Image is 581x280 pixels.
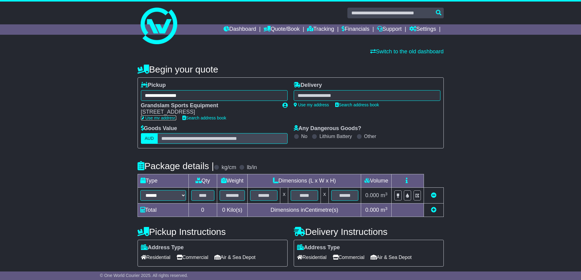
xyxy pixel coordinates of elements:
label: Address Type [141,244,184,251]
td: Dimensions in Centimetre(s) [248,204,361,217]
label: AUD [141,133,158,144]
span: m [381,207,388,213]
span: 0 [222,207,225,213]
span: 0.000 [365,192,379,198]
span: Commercial [177,253,208,262]
a: Search address book [335,102,379,107]
td: Volume [361,174,392,188]
a: Search address book [182,115,226,120]
td: x [321,188,328,204]
label: kg/cm [221,164,236,171]
a: Tracking [307,24,334,35]
a: Use my address [294,102,329,107]
label: Goods Value [141,125,177,132]
span: Residential [297,253,327,262]
span: © One World Courier 2025. All rights reserved. [100,273,188,278]
td: Dimensions (L x W x H) [248,174,361,188]
a: Switch to the old dashboard [370,48,443,55]
td: x [280,188,288,204]
a: Support [377,24,402,35]
span: Air & Sea Depot [371,253,412,262]
a: Dashboard [224,24,256,35]
a: Settings [409,24,436,35]
label: No [301,133,307,139]
label: Other [364,133,376,139]
div: [STREET_ADDRESS] [141,109,276,115]
td: 0 [188,204,217,217]
h4: Begin your quote [138,64,444,74]
sup: 3 [385,192,388,196]
td: Total [138,204,188,217]
td: Kilo(s) [217,204,248,217]
h4: Package details | [138,161,214,171]
td: Weight [217,174,248,188]
span: Commercial [333,253,364,262]
a: Remove this item [431,192,436,198]
label: Delivery [294,82,322,89]
label: lb/in [247,164,257,171]
span: m [381,192,388,198]
h4: Delivery Instructions [294,227,444,237]
td: Qty [188,174,217,188]
a: Financials [342,24,369,35]
span: Residential [141,253,170,262]
sup: 3 [385,206,388,211]
div: Grandslam Sports Equipment [141,102,276,109]
span: Air & Sea Depot [214,253,256,262]
label: Any Dangerous Goods? [294,125,361,132]
a: Use my address [141,115,176,120]
label: Lithium Battery [319,133,352,139]
td: Type [138,174,188,188]
span: 0.000 [365,207,379,213]
a: Quote/Book [264,24,299,35]
label: Address Type [297,244,340,251]
h4: Pickup Instructions [138,227,288,237]
label: Pickup [141,82,166,89]
a: Add new item [431,207,436,213]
